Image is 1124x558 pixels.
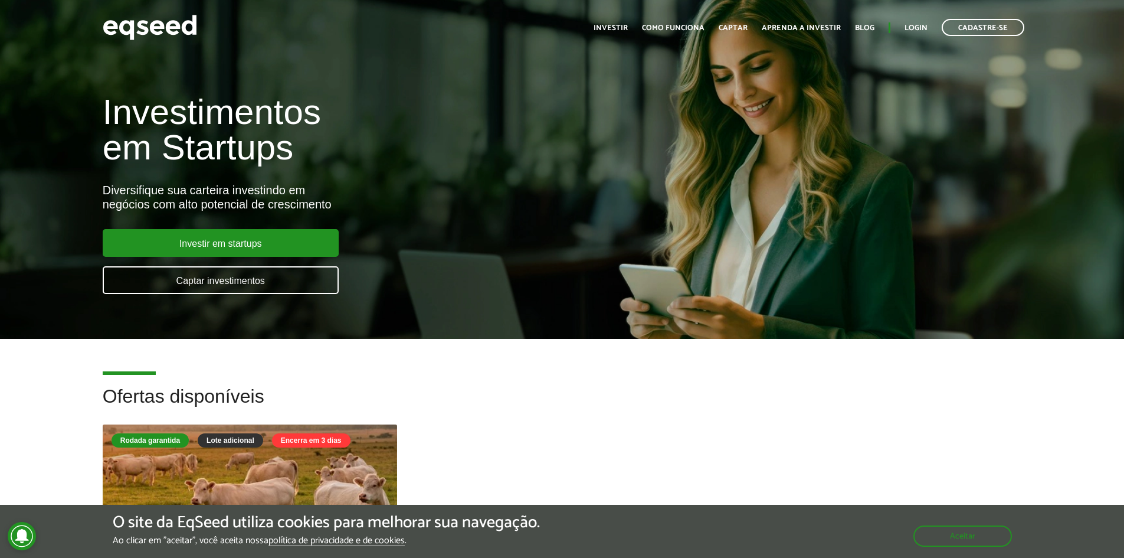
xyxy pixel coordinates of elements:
[103,266,339,294] a: Captar investimentos
[594,24,628,32] a: Investir
[642,24,704,32] a: Como funciona
[113,514,540,532] h5: O site da EqSeed utiliza cookies para melhorar sua navegação.
[762,24,841,32] a: Aprenda a investir
[272,433,350,448] div: Encerra em 3 dias
[112,433,189,448] div: Rodada garantida
[719,24,748,32] a: Captar
[103,386,1022,425] h2: Ofertas disponíveis
[103,94,647,165] h1: Investimentos em Startups
[198,433,263,448] div: Lote adicional
[855,24,874,32] a: Blog
[268,536,405,546] a: política de privacidade e de cookies
[103,229,339,257] a: Investir em startups
[905,24,928,32] a: Login
[913,526,1012,547] button: Aceitar
[103,12,197,43] img: EqSeed
[103,183,647,211] div: Diversifique sua carteira investindo em negócios com alto potencial de crescimento
[942,19,1024,36] a: Cadastre-se
[113,535,540,546] p: Ao clicar em "aceitar", você aceita nossa .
